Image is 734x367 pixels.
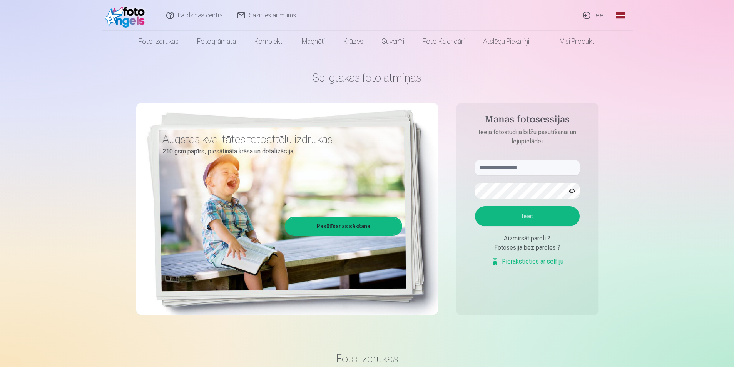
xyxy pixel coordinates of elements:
a: Pasūtīšanas sākšana [286,218,401,235]
a: Komplekti [245,31,293,52]
p: 210 gsm papīrs, piesātināta krāsa un detalizācija [162,146,396,157]
a: Magnēti [293,31,334,52]
a: Krūzes [334,31,373,52]
p: Ieeja fotostudijā bilžu pasūtīšanai un lejupielādei [467,128,587,146]
a: Pierakstieties ar selfiju [491,257,563,266]
h3: Augstas kvalitātes fotoattēlu izdrukas [162,132,396,146]
a: Foto izdrukas [129,31,188,52]
div: Fotosesija bez paroles ? [475,243,580,252]
a: Visi produkti [538,31,605,52]
a: Atslēgu piekariņi [474,31,538,52]
button: Ieiet [475,206,580,226]
a: Fotogrāmata [188,31,245,52]
h3: Foto izdrukas [142,352,592,365]
h4: Manas fotosessijas [467,114,587,128]
h1: Spilgtākās foto atmiņas [136,71,598,85]
a: Suvenīri [373,31,413,52]
a: Foto kalendāri [413,31,474,52]
div: Aizmirsāt paroli ? [475,234,580,243]
img: /fa1 [105,3,149,28]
